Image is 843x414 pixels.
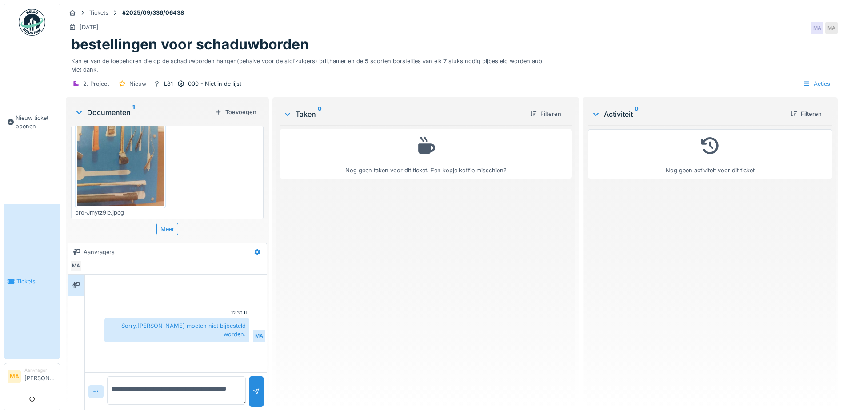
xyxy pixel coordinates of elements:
[635,109,639,119] sup: 0
[83,80,109,88] div: 2. Project
[799,77,834,90] div: Acties
[71,36,309,53] h1: bestellingen voor schaduwborden
[75,208,166,217] div: pro-Jmytz9le.jpeg
[164,80,173,88] div: L81
[526,108,565,120] div: Filteren
[811,22,823,34] div: MA
[4,204,60,359] a: Tickets
[253,330,265,342] div: MA
[825,22,838,34] div: MA
[231,310,242,316] div: 12:30
[75,107,211,118] div: Documenten
[787,108,825,120] div: Filteren
[89,8,108,17] div: Tickets
[24,367,56,374] div: Aanvrager
[16,277,56,286] span: Tickets
[244,310,248,316] div: U
[594,133,827,175] div: Nog geen activiteit voor dit ticket
[285,133,566,175] div: Nog geen taken voor dit ticket. Een kopje koffie misschien?
[80,23,99,32] div: [DATE]
[24,367,56,386] li: [PERSON_NAME]
[71,53,832,74] div: Kan er van de toebehoren die op de schaduwborden hangen(behalve voor de stofzuigers) bril,hamer e...
[591,109,783,119] div: Activiteit
[104,318,249,342] div: Sorry,[PERSON_NAME] moeten niet bijbesteld worden.
[4,40,60,204] a: Nieuw ticket openen
[70,260,82,272] div: MA
[318,109,322,119] sup: 0
[132,107,135,118] sup: 1
[19,9,45,36] img: Badge_color-CXgf-gQk.svg
[156,223,178,235] div: Meer
[8,370,21,383] li: MA
[129,80,146,88] div: Nieuw
[16,114,56,131] span: Nieuw ticket openen
[8,367,56,388] a: MA Aanvrager[PERSON_NAME]
[77,92,164,206] img: 5dum8jbt61szu8sbrezk1v3cqp1d
[283,109,523,119] div: Taken
[84,248,115,256] div: Aanvragers
[188,80,241,88] div: 000 - Niet in de lijst
[119,8,188,17] strong: #2025/09/336/06438
[211,106,260,118] div: Toevoegen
